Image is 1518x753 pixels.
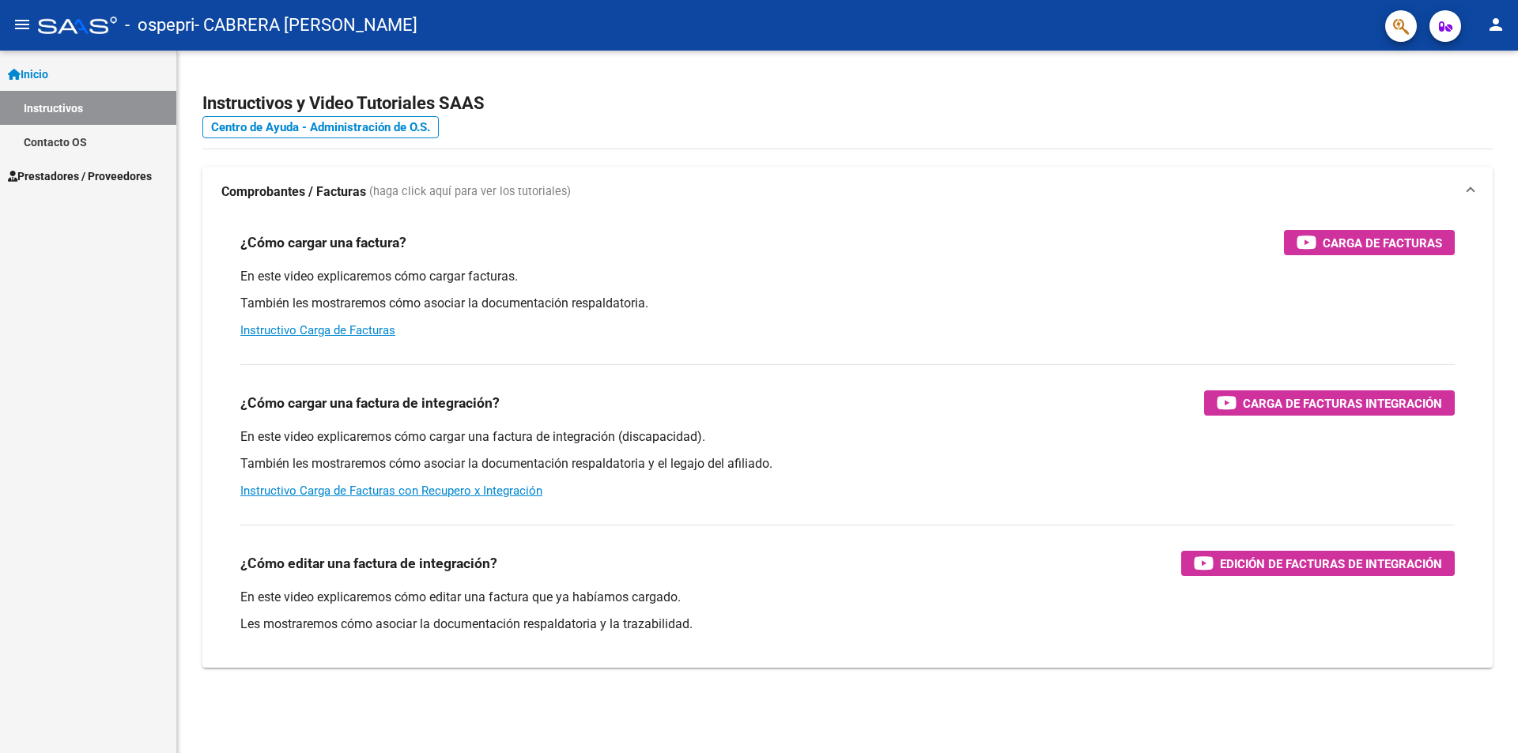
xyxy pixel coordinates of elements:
p: Les mostraremos cómo asociar la documentación respaldatoria y la trazabilidad. [240,616,1455,633]
h2: Instructivos y Video Tutoriales SAAS [202,88,1493,119]
span: Carga de Facturas [1323,233,1442,253]
span: Carga de Facturas Integración [1243,393,1442,413]
span: - CABRERA [PERSON_NAME] [194,8,417,43]
iframe: Intercom live chat [1464,699,1502,737]
h3: ¿Cómo editar una factura de integración? [240,552,497,574]
h3: ¿Cómo cargar una factura de integración? [240,392,500,414]
mat-expansion-panel-header: Comprobantes / Facturas (haga click aquí para ver los tutoriales) [202,167,1493,217]
button: Carga de Facturas Integración [1204,390,1455,416]
mat-icon: person [1486,15,1505,34]
mat-icon: menu [13,15,32,34]
p: En este video explicaremos cómo cargar facturas. [240,268,1455,285]
p: También les mostraremos cómo asociar la documentación respaldatoria y el legajo del afiliado. [240,455,1455,473]
span: Inicio [8,66,48,83]
h3: ¿Cómo cargar una factura? [240,232,406,254]
p: En este video explicaremos cómo cargar una factura de integración (discapacidad). [240,428,1455,446]
div: Comprobantes / Facturas (haga click aquí para ver los tutoriales) [202,217,1493,668]
strong: Comprobantes / Facturas [221,183,366,201]
a: Instructivo Carga de Facturas [240,323,395,337]
button: Edición de Facturas de integración [1181,551,1455,576]
p: También les mostraremos cómo asociar la documentación respaldatoria. [240,295,1455,312]
a: Instructivo Carga de Facturas con Recupero x Integración [240,484,542,498]
button: Carga de Facturas [1284,230,1455,255]
span: Prestadores / Proveedores [8,168,152,185]
span: - ospepri [125,8,194,43]
span: (haga click aquí para ver los tutoriales) [369,183,571,201]
span: Edición de Facturas de integración [1220,554,1442,574]
p: En este video explicaremos cómo editar una factura que ya habíamos cargado. [240,589,1455,606]
a: Centro de Ayuda - Administración de O.S. [202,116,439,138]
